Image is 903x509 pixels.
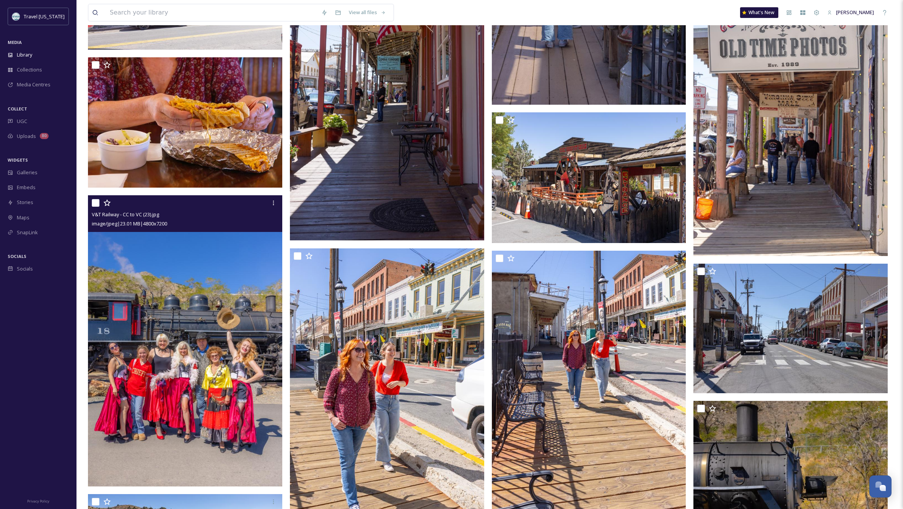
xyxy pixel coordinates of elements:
[8,253,26,259] span: SOCIALS
[88,195,282,486] img: V&T Railway - CC to VC (23).jpg
[88,57,284,188] img: V&T Railway - CC to VC (27).jpg
[17,229,38,236] span: SnapLink
[17,118,27,125] span: UGC
[27,496,49,505] a: Privacy Policy
[8,39,22,45] span: MEDIA
[740,7,778,18] a: What's New
[869,475,892,498] button: Open Chat
[17,184,36,191] span: Embeds
[823,5,878,20] a: [PERSON_NAME]
[8,157,28,163] span: WIDGETS
[40,133,49,139] div: 80
[12,13,20,20] img: download.jpeg
[492,112,688,243] img: V&T Railway - CC to VC (29).jpg
[17,199,33,206] span: Stories
[17,51,32,58] span: Library
[345,5,390,20] a: View all files
[8,106,27,112] span: COLLECT
[27,499,49,504] span: Privacy Policy
[92,211,159,218] span: V&T Railway - CC to VC (23).jpg
[106,4,317,21] input: Search your library
[17,214,29,221] span: Maps
[24,13,65,20] span: Travel [US_STATE]
[17,133,36,140] span: Uploads
[17,169,37,176] span: Galleries
[17,66,42,73] span: Collections
[693,264,888,393] img: V&T Railway - CC to VC (28).jpg
[17,81,50,88] span: Media Centres
[92,220,167,227] span: image/jpeg | 23.01 MB | 4800 x 7200
[836,9,874,16] span: [PERSON_NAME]
[17,265,33,272] span: Socials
